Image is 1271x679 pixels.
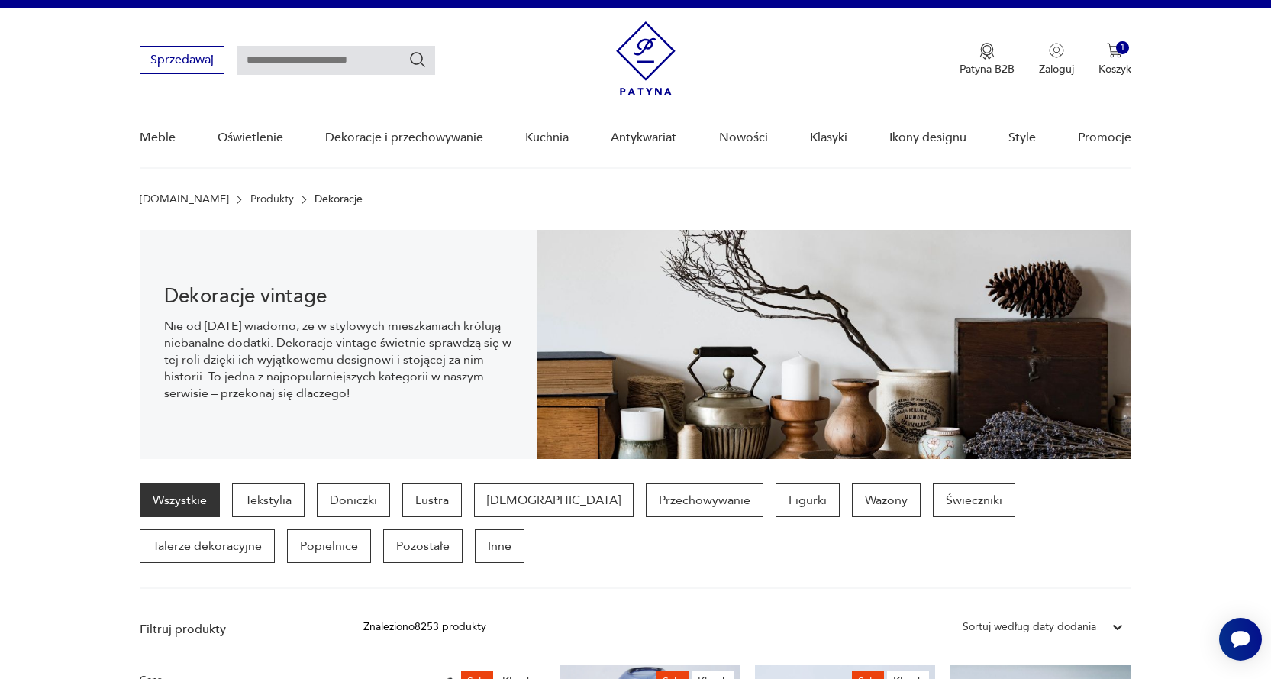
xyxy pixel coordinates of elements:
[363,619,486,635] div: Znaleziono 8253 produkty
[776,483,840,517] a: Figurki
[250,193,294,205] a: Produkty
[719,108,768,167] a: Nowości
[164,318,511,402] p: Nie od [DATE] wiadomo, że w stylowych mieszkaniach królują niebanalne dodatki. Dekoracje vintage ...
[525,108,569,167] a: Kuchnia
[979,43,995,60] img: Ikona medalu
[960,43,1015,76] a: Ikona medaluPatyna B2B
[317,483,390,517] a: Doniczki
[1107,43,1122,58] img: Ikona koszyka
[140,483,220,517] a: Wszystkie
[140,621,327,638] p: Filtruj produkty
[164,287,511,306] h1: Dekoracje vintage
[646,483,763,517] a: Przechowywanie
[933,483,1015,517] a: Świeczniki
[287,529,371,563] a: Popielnice
[1039,43,1074,76] button: Zaloguj
[616,21,676,95] img: Patyna - sklep z meblami i dekoracjami vintage
[408,50,427,69] button: Szukaj
[475,529,524,563] a: Inne
[218,108,283,167] a: Oświetlenie
[325,108,483,167] a: Dekoracje i przechowywanie
[1116,41,1129,54] div: 1
[963,619,1096,635] div: Sortuj według daty dodania
[810,108,847,167] a: Klasyki
[537,230,1131,459] img: 3afcf10f899f7d06865ab57bf94b2ac8.jpg
[611,108,676,167] a: Antykwariat
[1078,108,1131,167] a: Promocje
[1219,618,1262,661] iframe: Smartsupp widget button
[1098,43,1131,76] button: 1Koszyk
[1049,43,1064,58] img: Ikonka użytkownika
[140,56,224,66] a: Sprzedawaj
[232,483,305,517] a: Tekstylia
[852,483,921,517] a: Wazony
[402,483,462,517] a: Lustra
[140,529,275,563] a: Talerze dekoracyjne
[383,529,463,563] a: Pozostałe
[1098,62,1131,76] p: Koszyk
[1039,62,1074,76] p: Zaloguj
[140,108,176,167] a: Meble
[140,46,224,74] button: Sprzedawaj
[960,62,1015,76] p: Patyna B2B
[960,43,1015,76] button: Patyna B2B
[1008,108,1036,167] a: Style
[140,193,229,205] a: [DOMAIN_NAME]
[474,483,634,517] a: [DEMOGRAPHIC_DATA]
[889,108,966,167] a: Ikony designu
[315,193,363,205] p: Dekoracje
